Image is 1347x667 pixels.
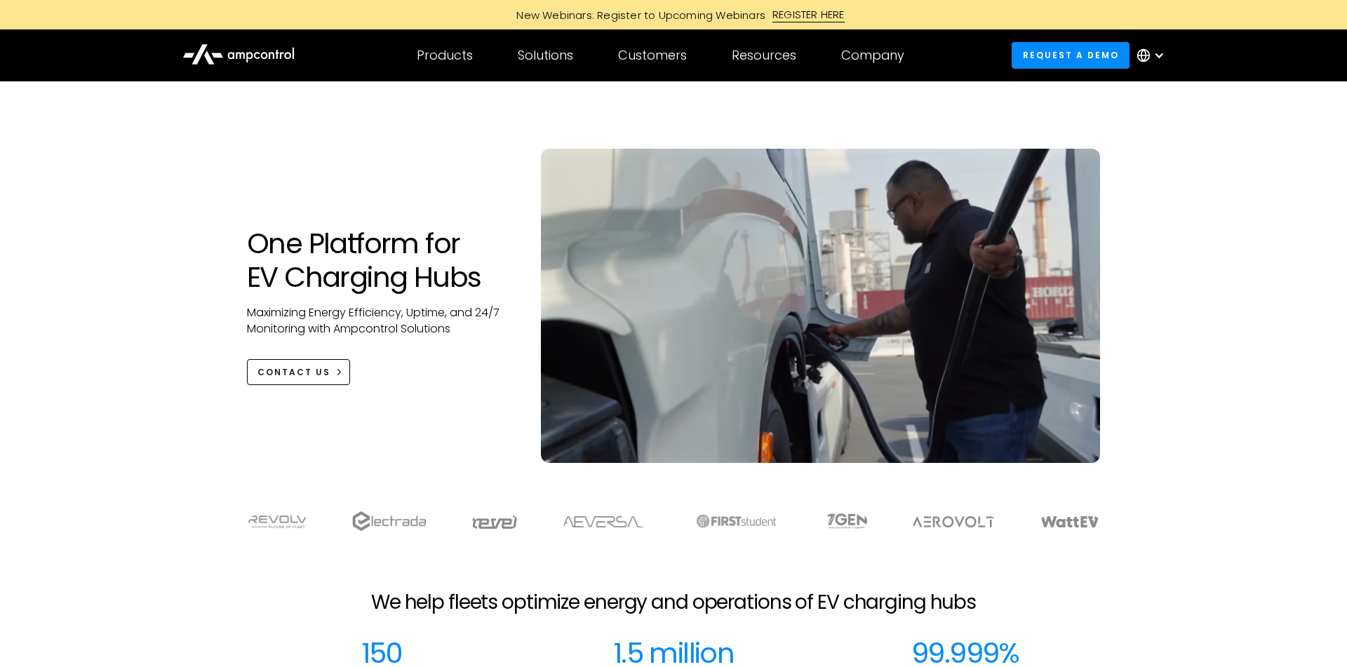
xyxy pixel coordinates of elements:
[502,8,772,22] div: New Webinars: Register to Upcoming Webinars
[732,48,796,63] div: Resources
[772,7,845,22] div: REGISTER HERE
[518,48,573,63] div: Solutions
[618,48,687,63] div: Customers
[841,48,904,63] div: Company
[247,359,350,385] a: CONTACT US
[417,48,473,63] div: Products
[352,511,426,531] img: electrada logo
[257,366,330,379] div: CONTACT US
[1040,516,1099,527] img: WattEV logo
[358,7,989,22] a: New Webinars: Register to Upcoming WebinarsREGISTER HERE
[247,227,513,294] h1: One Platform for EV Charging Hubs
[912,516,996,527] img: Aerovolt Logo
[1012,42,1130,68] a: Request a demo
[247,305,513,337] p: Maximizing Energy Efficiency, Uptime, and 24/7 Monitoring with Ampcontrol Solutions
[371,591,976,614] h2: We help fleets optimize energy and operations of EV charging hubs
